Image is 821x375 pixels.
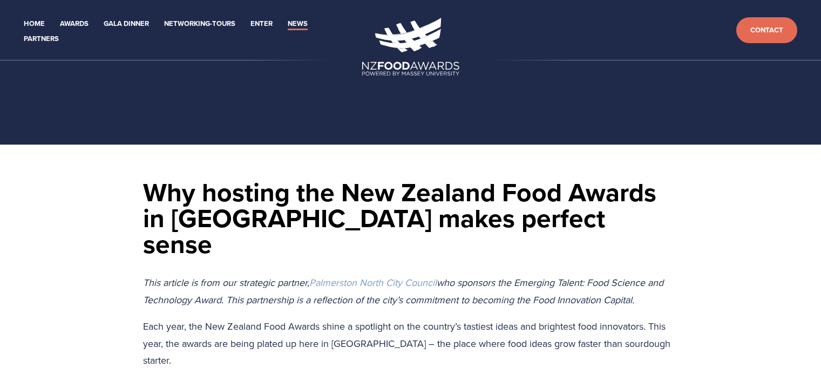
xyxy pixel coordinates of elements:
h1: Why hosting the New Zealand Food Awards in [GEOGRAPHIC_DATA] makes perfect sense [143,179,678,257]
a: Gala Dinner [104,18,149,30]
a: Awards [60,18,89,30]
em: who sponsors the Emerging Talent: Food Science and Technology Award. This partnership is a reflec... [143,276,666,306]
a: Home [24,18,45,30]
a: Networking-Tours [164,18,235,30]
em: This article is from our strategic partner, [143,276,309,289]
a: News [288,18,308,30]
a: Contact [736,17,797,44]
a: Partners [24,33,59,45]
p: Each year, the New Zealand Food Awards shine a spotlight on the country’s tastiest ideas and brig... [143,318,678,369]
a: Palmerston North City Council [309,276,437,289]
a: Enter [250,18,273,30]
